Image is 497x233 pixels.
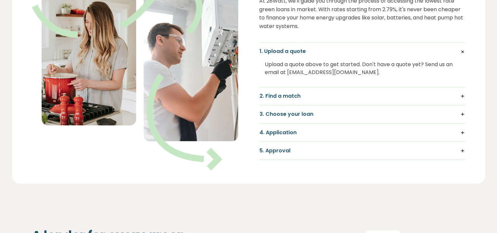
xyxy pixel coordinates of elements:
div: Upload a quote above to get started. Don't have a quote yet? Send us an email at [EMAIL_ADDRESS][... [265,55,460,82]
iframe: Chat Widget [464,201,497,233]
h5: 4. Application [260,129,465,136]
h5: 5. Approval [260,147,465,154]
h5: 1. Upload a quote [260,48,465,55]
h5: 2. Find a match [260,92,465,100]
h5: 3. Choose your loan [260,111,465,118]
